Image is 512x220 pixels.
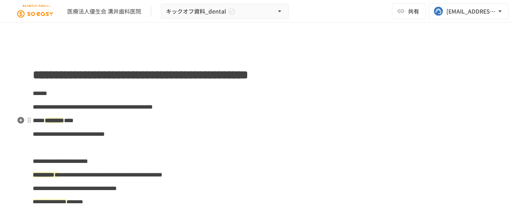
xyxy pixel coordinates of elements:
[392,3,426,19] button: 共有
[67,7,141,16] div: 医療法人優生会 溝井歯科医院
[161,4,289,19] button: キックオフ資料_dental
[10,5,61,18] img: JEGjsIKIkXC9kHzRN7titGGb0UF19Vi83cQ0mCQ5DuX
[446,6,496,16] div: [EMAIL_ADDRESS][DOMAIN_NAME]
[429,3,509,19] button: [EMAIL_ADDRESS][DOMAIN_NAME]
[408,7,419,16] span: 共有
[166,6,226,16] span: キックオフ資料_dental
